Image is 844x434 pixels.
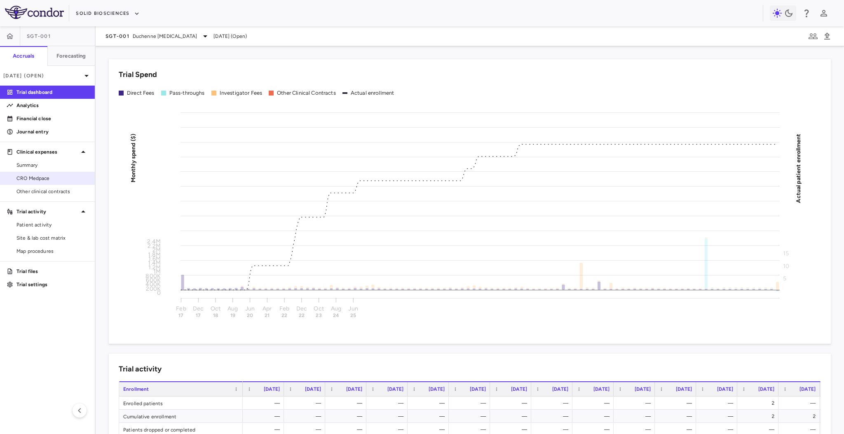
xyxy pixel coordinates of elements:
p: Clinical expenses [16,148,78,156]
div: — [703,397,733,410]
div: — [580,397,610,410]
tspan: 200K [146,285,161,292]
span: Site & lab cost matrix [16,234,88,242]
text: 25 [350,313,356,318]
div: — [250,410,280,423]
div: Cumulative enrollment [119,410,243,422]
text: 23 [316,313,321,318]
span: [DATE] (Open) [213,33,247,40]
span: [DATE] [387,386,403,392]
span: [DATE] [470,386,486,392]
p: Financial close [16,115,88,122]
tspan: Actual patient enrollment [795,133,802,203]
img: logo-full-SnFGN8VE.png [5,6,64,19]
text: 22 [299,313,305,318]
span: Enrollment [123,386,149,392]
span: [DATE] [635,386,651,392]
div: — [621,397,651,410]
tspan: 1.2M [148,264,161,271]
div: 2 [745,397,774,410]
span: Map procedures [16,247,88,255]
div: — [291,410,321,423]
tspan: 1M [153,268,161,275]
span: Other clinical contracts [16,188,88,195]
span: [DATE] [346,386,362,392]
div: — [539,410,568,423]
span: [DATE] [429,386,445,392]
text: Aug [331,305,341,312]
text: 21 [265,313,270,318]
div: Other Clinical Contracts [277,89,336,97]
text: Feb [279,305,289,312]
span: SGT-001 [27,33,51,40]
text: Oct [211,305,220,312]
button: Solid Biosciences [76,7,139,20]
span: [DATE] [511,386,527,392]
div: Investigator Fees [220,89,263,97]
p: Trial dashboard [16,89,88,96]
text: 19 [230,313,235,318]
div: — [662,410,692,423]
div: — [497,397,527,410]
tspan: 600K [146,276,161,283]
div: Actual enrollment [351,89,394,97]
text: Oct [314,305,324,312]
h6: Forecasting [56,52,86,60]
div: — [456,397,486,410]
text: 17 [196,313,201,318]
tspan: 1.4M [148,259,161,266]
tspan: 15 [783,250,789,257]
tspan: 2.2M [148,242,161,249]
div: 2 [786,410,816,423]
text: Feb [176,305,186,312]
div: — [539,397,568,410]
tspan: Monthly spend ($) [130,133,137,182]
span: [DATE] [758,386,774,392]
span: [DATE] [799,386,816,392]
div: Pass-throughs [169,89,205,97]
h6: Trial activity [119,364,162,375]
div: — [415,397,445,410]
tspan: 2M [152,247,161,254]
span: SGT-001 [105,33,129,40]
div: — [497,410,527,423]
h6: Accruals [13,52,34,60]
tspan: 2.4M [147,238,161,245]
span: [DATE] [264,386,280,392]
tspan: 10 [783,262,789,269]
span: Summary [16,161,88,169]
text: Jun [245,305,255,312]
span: [DATE] [552,386,568,392]
p: Trial activity [16,208,78,215]
tspan: 5 [783,275,786,282]
div: — [703,410,733,423]
div: — [374,410,403,423]
text: 22 [281,313,287,318]
text: Jun [348,305,358,312]
div: Enrolled patients [119,397,243,409]
tspan: 1.8M [148,251,161,258]
h6: Trial Spend [119,69,157,80]
div: — [291,397,321,410]
div: — [333,397,362,410]
span: [DATE] [593,386,610,392]
text: Apr [263,305,272,312]
div: — [621,410,651,423]
p: Trial files [16,268,88,275]
div: — [456,410,486,423]
div: — [250,397,280,410]
p: [DATE] (Open) [3,72,82,79]
tspan: 1.6M [148,255,161,262]
div: — [333,410,362,423]
span: Duchenne [MEDICAL_DATA] [133,33,197,40]
span: [DATE] [305,386,321,392]
div: Direct Fees [127,89,155,97]
text: Dec [193,305,204,312]
text: 18 [213,313,218,318]
span: CRO Medpace [16,175,88,182]
div: — [662,397,692,410]
p: Analytics [16,102,88,109]
tspan: 400K [145,281,161,288]
div: 2 [745,410,774,423]
span: [DATE] [676,386,692,392]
